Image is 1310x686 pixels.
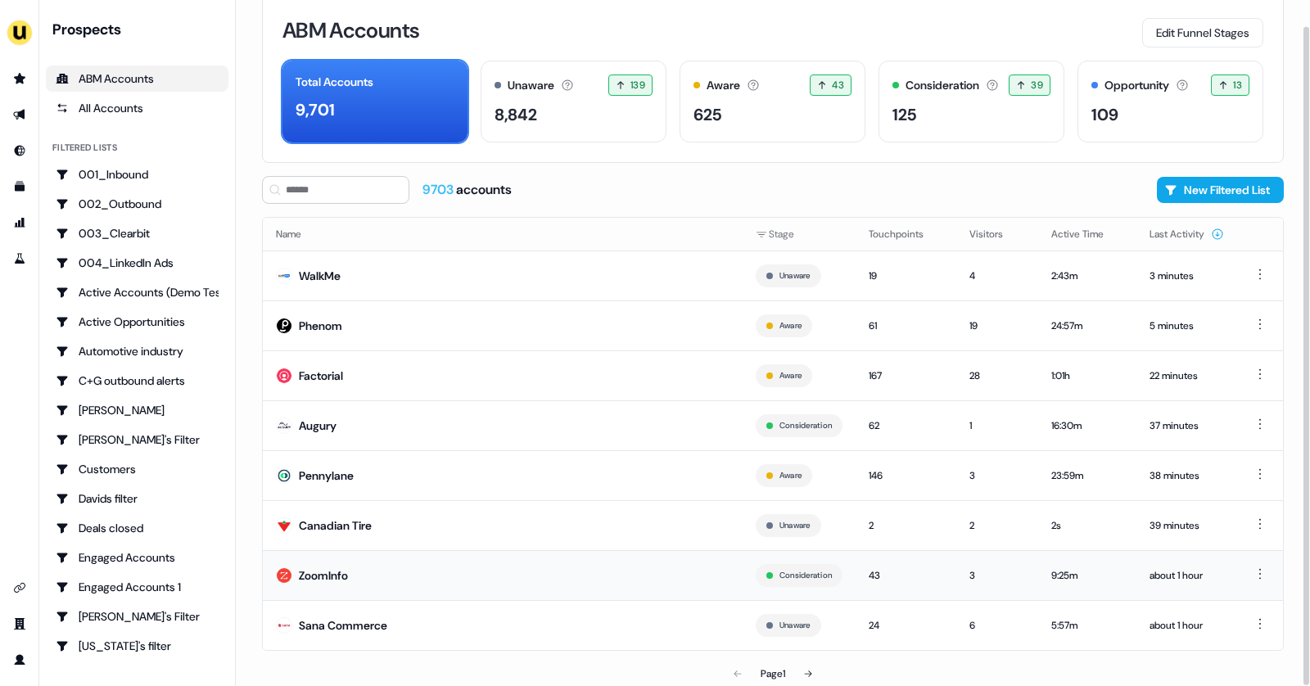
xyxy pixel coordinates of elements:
[1150,268,1224,284] div: 3 minutes
[422,181,456,198] span: 9703
[56,490,219,507] div: Davids filter
[779,318,802,333] button: Aware
[1150,219,1224,249] button: Last Activity
[779,269,811,283] button: Unaware
[832,77,844,93] span: 43
[779,368,802,383] button: Aware
[56,431,219,448] div: [PERSON_NAME]'s Filter
[1051,318,1123,334] div: 24:57m
[1150,517,1224,534] div: 39 minutes
[56,402,219,418] div: [PERSON_NAME]
[7,102,33,128] a: Go to outbound experience
[263,218,743,250] th: Name
[969,517,1025,534] div: 2
[56,608,219,625] div: [PERSON_NAME]'s Filter
[46,220,228,246] a: Go to 003_Clearbit
[56,70,219,87] div: ABM Accounts
[7,575,33,601] a: Go to integrations
[299,567,348,584] div: ZoomInfo
[1051,517,1123,534] div: 2s
[969,467,1025,484] div: 3
[46,279,228,305] a: Go to Active Accounts (Demo Test)
[779,518,811,533] button: Unaware
[1150,368,1224,384] div: 22 minutes
[56,549,219,566] div: Engaged Accounts
[756,226,842,242] div: Stage
[46,426,228,453] a: Go to Charlotte's Filter
[869,567,943,584] div: 43
[299,617,387,634] div: Sana Commerce
[46,544,228,571] a: Go to Engaged Accounts
[1051,219,1123,249] button: Active Time
[1051,617,1123,634] div: 5:57m
[869,219,943,249] button: Touchpoints
[56,255,219,271] div: 004_LinkedIn Ads
[1150,417,1224,434] div: 37 minutes
[969,219,1023,249] button: Visitors
[56,196,219,212] div: 002_Outbound
[46,515,228,541] a: Go to Deals closed
[1150,318,1224,334] div: 5 minutes
[1150,617,1224,634] div: about 1 hour
[7,246,33,272] a: Go to experiments
[969,268,1025,284] div: 4
[299,467,354,484] div: Pennylane
[46,368,228,394] a: Go to C+G outbound alerts
[7,647,33,673] a: Go to profile
[46,603,228,630] a: Go to Geneviève's Filter
[299,268,341,284] div: WalkMe
[46,397,228,423] a: Go to Charlotte Stone
[296,74,373,91] div: Total Accounts
[56,225,219,241] div: 003_Clearbit
[52,20,228,39] div: Prospects
[46,456,228,482] a: Go to Customers
[869,617,943,634] div: 24
[46,191,228,217] a: Go to 002_Outbound
[969,617,1025,634] div: 6
[46,485,228,512] a: Go to Davids filter
[969,417,1025,434] div: 1
[1142,18,1263,47] button: Edit Funnel Stages
[7,611,33,637] a: Go to team
[46,338,228,364] a: Go to Automotive industry
[46,250,228,276] a: Go to 004_LinkedIn Ads
[296,97,335,122] div: 9,701
[495,102,537,127] div: 8,842
[46,309,228,335] a: Go to Active Opportunities
[299,318,342,334] div: Phenom
[56,579,219,595] div: Engaged Accounts 1
[56,461,219,477] div: Customers
[56,284,219,300] div: Active Accounts (Demo Test)
[299,368,343,384] div: Factorial
[869,517,943,534] div: 2
[508,77,554,94] div: Unaware
[46,633,228,659] a: Go to Georgia's filter
[7,138,33,164] a: Go to Inbound
[56,166,219,183] div: 001_Inbound
[1051,467,1123,484] div: 23:59m
[46,574,228,600] a: Go to Engaged Accounts 1
[906,77,979,94] div: Consideration
[7,210,33,236] a: Go to attribution
[422,181,512,199] div: accounts
[7,174,33,200] a: Go to templates
[969,567,1025,584] div: 3
[1051,268,1123,284] div: 2:43m
[969,318,1025,334] div: 19
[1051,567,1123,584] div: 9:25m
[1157,177,1284,203] button: New Filtered List
[869,467,943,484] div: 146
[707,77,740,94] div: Aware
[869,318,943,334] div: 61
[1051,368,1123,384] div: 1:01h
[1150,567,1224,584] div: about 1 hour
[56,100,219,116] div: All Accounts
[56,638,219,654] div: [US_STATE]'s filter
[779,568,832,583] button: Consideration
[282,20,419,41] h3: ABM Accounts
[869,268,943,284] div: 19
[630,77,645,93] span: 139
[56,372,219,389] div: C+G outbound alerts
[779,418,832,433] button: Consideration
[869,417,943,434] div: 62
